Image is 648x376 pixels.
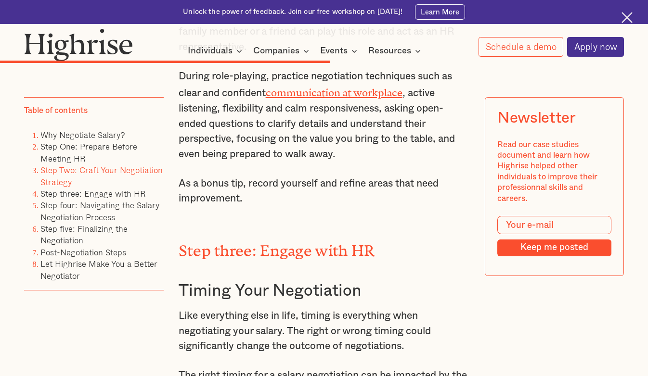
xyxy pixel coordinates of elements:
[188,45,245,57] div: Individuals
[179,69,470,162] p: During role-playing, practice negotiation techniques such as clear and confident , active listeni...
[567,37,623,57] a: Apply now
[183,7,402,17] div: Unlock the power of feedback. Join our free workshop on [DATE]!
[40,128,125,141] a: Why Negotiate Salary?
[40,187,145,200] a: Step three: Engage with HR
[188,45,233,57] div: Individuals
[40,164,163,188] a: Step Two: Craft Your Negotiation Strategy
[24,28,132,61] img: Highrise logo
[497,216,611,256] form: Modal Form
[415,4,465,20] a: Learn More
[253,45,299,57] div: Companies
[622,12,633,23] img: Cross icon
[179,281,470,301] h3: Timing Your Negotiation
[24,106,88,116] div: Table of contents
[40,246,126,258] a: Post-Negotiation Steps
[40,258,157,282] a: Let Highrise Make You a Better Negotiator
[497,239,611,256] input: Keep me posted
[266,87,402,93] a: communication at workplace
[40,140,137,164] a: Step One: Prepare Before Meeting HR
[179,308,470,354] p: Like everything else in life, timing is everything when negotiating your salary. The right or wro...
[479,37,563,57] a: Schedule a demo
[40,222,128,246] a: Step five: Finalizing the Negotiation
[497,110,576,127] div: Newsletter
[179,242,375,251] strong: Step three: Engage with HR
[497,139,611,204] div: Read our case studies document and learn how Highrise helped other individuals to improve their p...
[497,216,611,234] input: Your e-mail
[368,45,411,57] div: Resources
[40,199,159,223] a: Step four: Navigating the Salary Negotiation Process
[179,176,470,206] p: As a bonus tip, record yourself and refine areas that need improvement.
[320,45,360,57] div: Events
[320,45,348,57] div: Events
[253,45,312,57] div: Companies
[368,45,424,57] div: Resources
